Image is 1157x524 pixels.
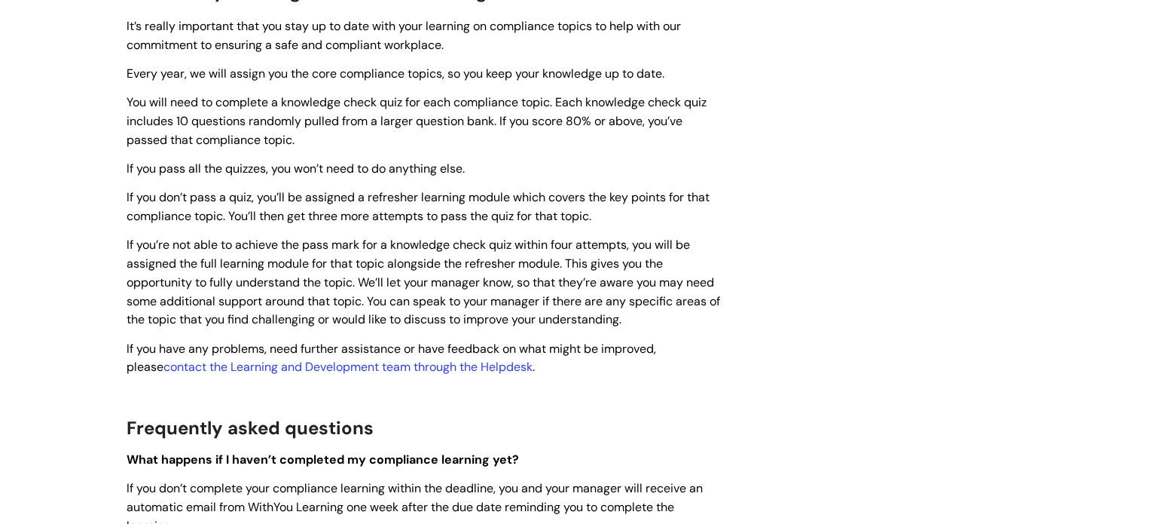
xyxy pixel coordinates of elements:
span: If you’re not able to achieve the pass mark for a knowledge check quiz within four attempts, you ... [127,237,720,327]
span: It’s really important that you stay up to date with your learning on compliance topics to help wi... [127,18,681,53]
span: You will need to complete a knowledge check quiz for each compliance topic. Each knowledge check ... [127,94,707,148]
span: Frequently asked questions [127,416,374,440]
span: If you don’t pass a quiz, you’ll be assigned a refresher learning module which covers the key poi... [127,189,710,224]
strong: What happens if I haven’t completed my compliance learning yet? [127,452,519,467]
a: contact the Learning and Development team through the Helpdesk [163,359,533,375]
span: If you have any problems, need further assistance or have feedback on what might be improved, ple... [127,341,656,375]
span: If you pass all the quizzes, you won’t need to do anything else. [127,161,465,176]
span: Every year, we will assign you the core compliance topics, so you keep your knowledge up to date. [127,66,664,81]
